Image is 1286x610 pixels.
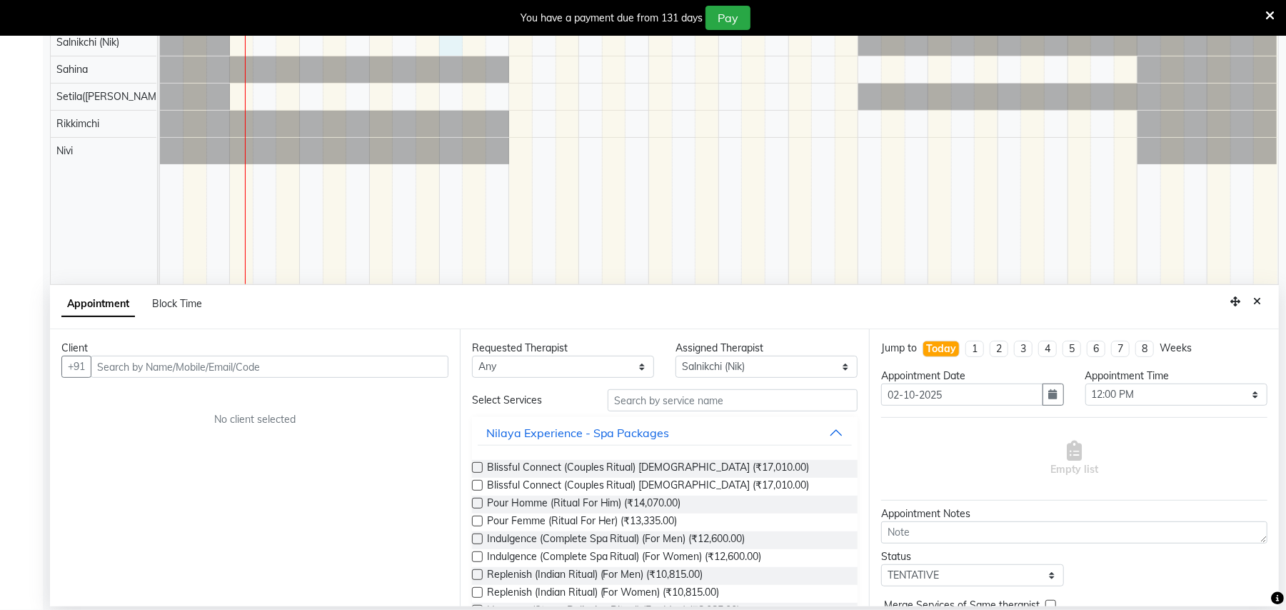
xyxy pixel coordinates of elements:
[881,341,917,356] div: Jump to
[1247,291,1267,313] button: Close
[61,356,91,378] button: +91
[56,117,99,130] span: Rikkimchi
[486,424,670,441] div: Nilaya Experience - Spa Packages
[487,549,762,567] span: Indulgence (Complete Spa Ritual) (For Women) (₹12,600.00)
[56,36,119,49] span: Salnikchi (Nik)
[881,549,1063,564] div: Status
[1087,341,1105,357] li: 6
[487,531,745,549] span: Indulgence (Complete Spa Ritual) (For Men) (₹12,600.00)
[56,90,168,103] span: Setila([PERSON_NAME])
[1135,341,1154,357] li: 8
[56,63,88,76] span: Sahina
[56,144,73,157] span: Nivi
[881,506,1267,521] div: Appointment Notes
[608,389,858,411] input: Search by service name
[881,384,1043,406] input: yyyy-mm-dd
[1050,441,1098,477] span: Empty list
[1085,369,1267,384] div: Appointment Time
[487,514,678,531] span: Pour Femme (Ritual For Her) (₹13,335.00)
[91,356,448,378] input: Search by Name/Mobile/Email/Code
[472,341,654,356] div: Requested Therapist
[487,585,720,603] span: Replenish (Indian Ritual) (For Women) (₹10,815.00)
[61,291,135,317] span: Appointment
[487,460,810,478] span: Blissful Connect (Couples Ritual) [DEMOGRAPHIC_DATA] (₹17,010.00)
[1111,341,1130,357] li: 7
[152,297,202,310] span: Block Time
[705,6,750,30] button: Pay
[487,496,681,514] span: Pour Homme (Ritual For Him) (₹14,070.00)
[1014,341,1033,357] li: 3
[926,341,956,356] div: Today
[461,393,597,408] div: Select Services
[61,341,448,356] div: Client
[521,11,703,26] div: You have a payment due from 131 days
[675,341,858,356] div: Assigned Therapist
[1063,341,1081,357] li: 5
[96,412,414,427] div: No client selected
[487,478,810,496] span: Blissful Connect (Couples Ritual) [DEMOGRAPHIC_DATA] (₹17,010.00)
[881,369,1063,384] div: Appointment Date
[478,420,853,446] button: Nilaya Experience - Spa Packages
[965,341,984,357] li: 1
[487,567,703,585] span: Replenish (Indian Ritual) (For Men) (₹10,815.00)
[990,341,1008,357] li: 2
[1038,341,1057,357] li: 4
[1160,341,1192,356] div: Weeks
